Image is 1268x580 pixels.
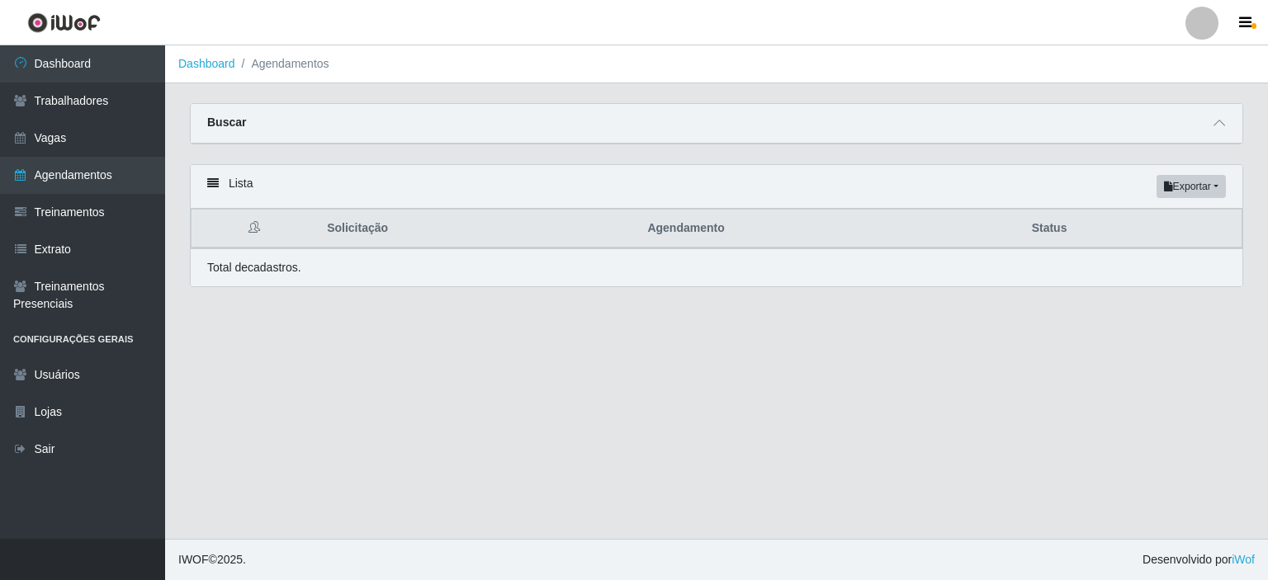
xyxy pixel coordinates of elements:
[1022,210,1242,248] th: Status
[1157,175,1226,198] button: Exportar
[178,551,246,568] span: © 2025 .
[207,116,246,129] strong: Buscar
[165,45,1268,83] nav: breadcrumb
[27,12,101,33] img: CoreUI Logo
[1232,553,1255,566] a: iWof
[178,553,209,566] span: IWOF
[235,55,329,73] li: Agendamentos
[207,259,301,276] p: Total de cadastros.
[317,210,637,248] th: Solicitação
[191,165,1242,209] div: Lista
[637,210,1021,248] th: Agendamento
[1143,551,1255,568] span: Desenvolvido por
[178,57,235,70] a: Dashboard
